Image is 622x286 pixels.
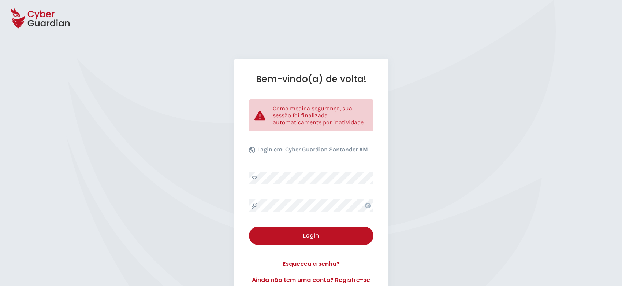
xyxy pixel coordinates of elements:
[249,276,373,285] a: Ainda não tem uma conta? Registre-se
[249,227,373,245] button: Login
[254,231,368,240] div: Login
[249,260,373,268] a: Esqueceu a senha?
[249,73,373,85] h1: Bem-vindo(a) de volta!
[273,105,368,126] p: Como medida segurança, sua sessão foi finalizada automaticamente por inatividade.
[257,146,368,157] p: Login em:
[285,146,368,153] b: Cyber Guardian Santander AM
